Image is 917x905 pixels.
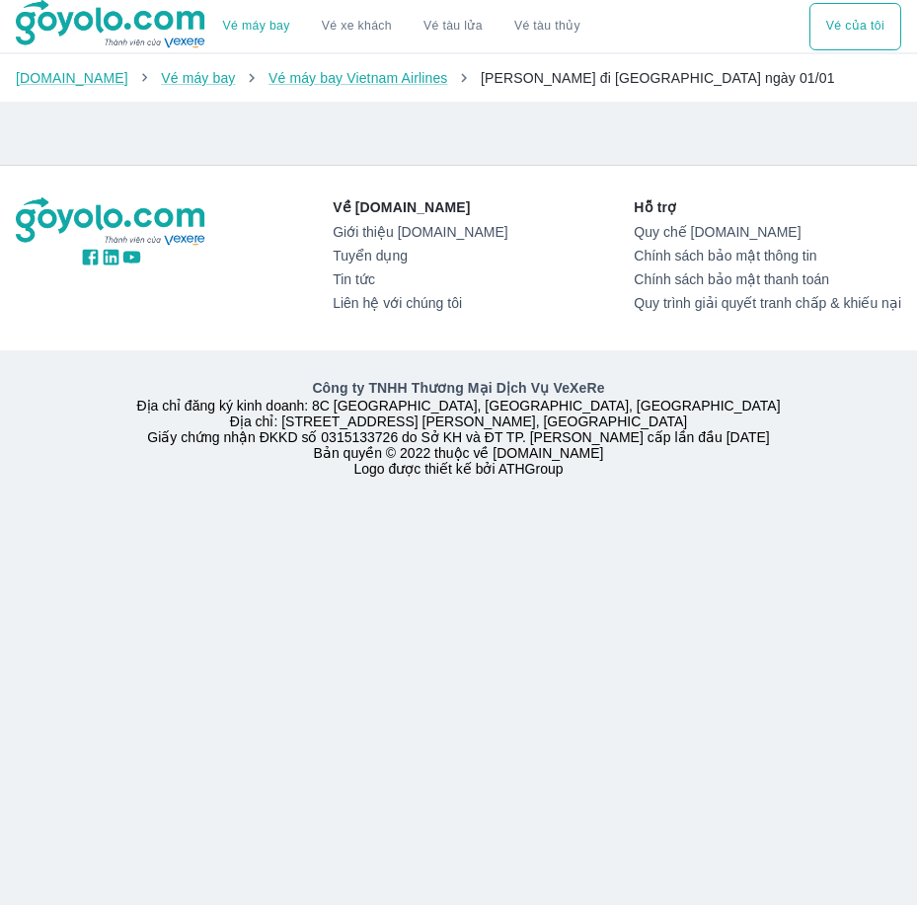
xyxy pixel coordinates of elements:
[809,3,901,50] div: choose transportation mode
[223,19,290,34] a: Vé máy bay
[634,295,901,311] a: Quy trình giải quyết tranh chấp & khiếu nại
[498,3,596,50] button: Vé tàu thủy
[333,271,507,287] a: Tin tức
[634,271,901,287] a: Chính sách bảo mật thanh toán
[268,70,448,86] a: Vé máy bay Vietnam Airlines
[161,70,235,86] a: Vé máy bay
[634,248,901,264] a: Chính sách bảo mật thông tin
[16,378,901,398] p: Công ty TNHH Thương Mại Dịch Vụ VeXeRe
[333,248,507,264] a: Tuyển dụng
[408,3,498,50] a: Vé tàu lửa
[634,224,901,240] a: Quy chế [DOMAIN_NAME]
[322,19,392,34] a: Vé xe khách
[16,197,207,247] img: logo
[16,68,901,88] nav: breadcrumb
[809,3,901,50] button: Vé của tôi
[333,197,507,217] p: Về [DOMAIN_NAME]
[333,224,507,240] a: Giới thiệu [DOMAIN_NAME]
[207,3,596,50] div: choose transportation mode
[481,70,835,86] span: [PERSON_NAME] đi [GEOGRAPHIC_DATA] ngày 01/01
[333,295,507,311] a: Liên hệ với chúng tôi
[16,70,128,86] a: [DOMAIN_NAME]
[634,197,901,217] p: Hỗ trợ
